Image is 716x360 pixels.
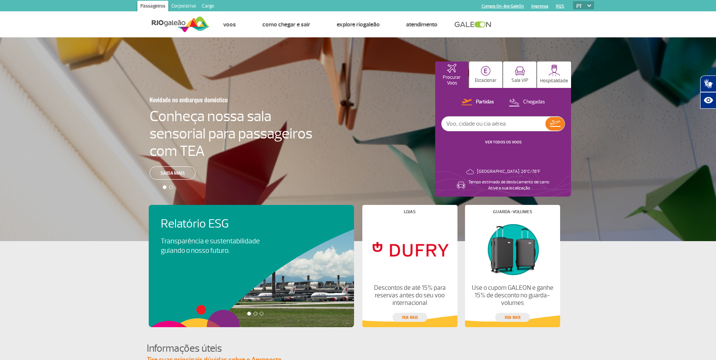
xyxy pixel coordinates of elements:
button: Chegadas [507,97,547,107]
a: Saiba mais [149,166,196,180]
a: Relatório ESGTransparência e sustentabilidade guiando o nosso futuro. [161,217,342,255]
button: Procurar Voos [435,62,468,88]
a: veja mais [393,313,427,322]
a: Compra On-line GaleOn [482,4,524,9]
button: VER TODOS OS VOOS [483,139,524,145]
img: hospitality.svg [548,65,560,76]
button: Estacionar [469,62,502,88]
p: Descontos de até 15% para reservas antes do seu voo internacional [368,284,451,307]
img: Lojas [368,220,451,278]
p: Procurar Voos [439,75,465,86]
div: Plugin de acessibilidade da Hand Talk. [700,75,716,109]
input: Voo, cidade ou cia aérea [442,117,545,131]
p: [GEOGRAPHIC_DATA]: 26°C/78°F [477,169,540,175]
a: veja mais [495,313,530,322]
a: Como chegar e sair [262,21,310,28]
img: carParkingHome.svg [481,66,491,76]
a: Voos [223,21,236,28]
h4: Relatório ESG [161,217,281,231]
a: Atendimento [406,21,437,28]
a: VER TODOS OS VOOS [485,140,522,145]
button: Partidas [459,97,496,107]
p: Partidas [476,98,494,106]
img: airplaneHomeActive.svg [447,64,456,73]
a: Cargo [199,1,217,13]
p: Estacionar [475,78,497,83]
a: Explore RIOgaleão [337,21,380,28]
p: Transparência e sustentabilidade guiando o nosso futuro. [161,237,268,255]
h4: Lojas [404,210,416,214]
h4: Guarda-volumes [493,210,532,214]
p: Sala VIP [511,78,528,83]
img: Guarda-volumes [471,220,553,278]
button: Abrir recursos assistivos. [700,92,716,109]
a: RQS [556,4,564,9]
button: Sala VIP [503,62,536,88]
h4: Informações úteis [147,342,570,355]
button: Abrir tradutor de língua de sinais. [700,75,716,92]
p: Use o cupom GALEON e ganhe 15% de desconto no guarda-volumes [471,284,553,307]
button: Hospitalidade [537,62,571,88]
a: Corporativo [168,1,199,13]
a: Passageiros [137,1,168,13]
img: vipRoom.svg [515,66,525,76]
p: Tempo estimado de deslocamento de carro: Ative a sua localização [468,179,550,191]
a: Imprensa [531,4,548,9]
p: Hospitalidade [540,78,568,84]
p: Chegadas [523,98,545,106]
h4: Conheça nossa sala sensorial para passageiros com TEA [149,108,313,160]
h3: Novidade no embarque doméstico [149,92,276,108]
